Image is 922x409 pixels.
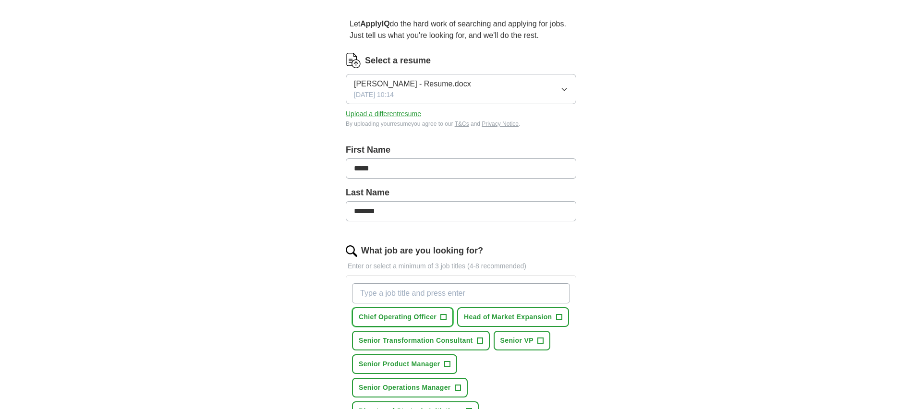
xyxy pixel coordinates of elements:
[346,186,576,199] label: Last Name
[494,331,550,350] button: Senior VP
[352,307,453,327] button: Chief Operating Officer
[346,14,576,45] p: Let do the hard work of searching and applying for jobs. Just tell us what you're looking for, an...
[346,245,357,257] img: search.png
[361,244,483,257] label: What job are you looking for?
[500,336,534,346] span: Senior VP
[346,109,421,119] button: Upload a differentresume
[354,78,471,90] span: [PERSON_NAME] - Resume.docx
[359,383,451,393] span: Senior Operations Manager
[482,120,519,127] a: Privacy Notice
[352,354,457,374] button: Senior Product Manager
[346,261,576,271] p: Enter or select a minimum of 3 job titles (4-8 recommended)
[360,20,389,28] strong: ApplyIQ
[346,74,576,104] button: [PERSON_NAME] - Resume.docx[DATE] 10:14
[352,331,490,350] button: Senior Transformation Consultant
[365,54,431,67] label: Select a resume
[464,312,552,322] span: Head of Market Expansion
[457,307,569,327] button: Head of Market Expansion
[352,283,570,303] input: Type a job title and press enter
[346,53,361,68] img: CV Icon
[359,359,440,369] span: Senior Product Manager
[346,144,576,156] label: First Name
[352,378,468,397] button: Senior Operations Manager
[346,120,576,128] div: By uploading your resume you agree to our and .
[359,336,473,346] span: Senior Transformation Consultant
[455,120,469,127] a: T&Cs
[359,312,437,322] span: Chief Operating Officer
[354,90,394,100] span: [DATE] 10:14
